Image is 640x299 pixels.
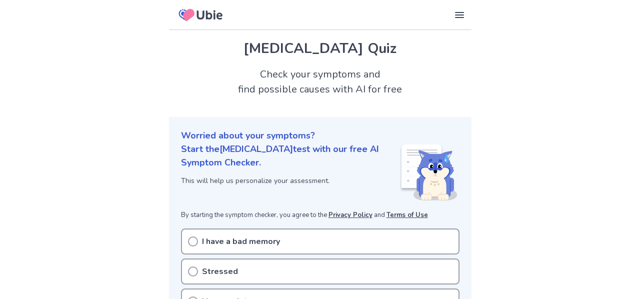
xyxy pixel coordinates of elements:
p: Worried about your symptoms? [181,129,459,142]
a: Terms of Use [386,210,428,219]
p: I have a bad memory [202,235,280,247]
h2: Check your symptoms and find possible causes with AI for free [169,67,471,97]
a: Privacy Policy [328,210,372,219]
p: Stressed [202,265,238,277]
img: Shiba [399,144,457,200]
p: By starting the symptom checker, you agree to the and [181,210,459,220]
h1: [MEDICAL_DATA] Quiz [181,38,459,59]
p: This will help us personalize your assessment. [181,175,399,186]
p: Start the [MEDICAL_DATA] test with our free AI Symptom Checker. [181,142,399,169]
